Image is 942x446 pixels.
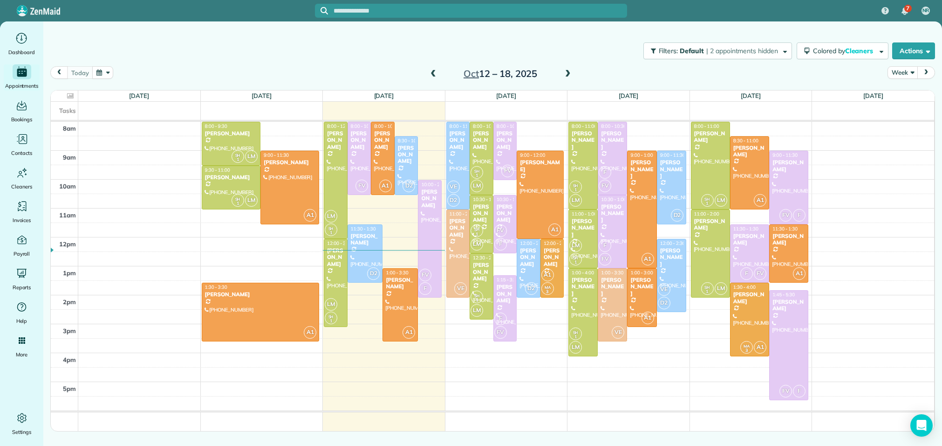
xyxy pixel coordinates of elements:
span: SH [328,226,334,231]
div: [PERSON_NAME] [571,130,595,150]
span: A1 [793,267,805,280]
span: LM [245,150,258,163]
div: [PERSON_NAME] [350,130,369,150]
div: [PERSON_NAME] [449,130,467,150]
button: prev [50,66,68,79]
span: SH [474,227,480,232]
div: [PERSON_NAME] [694,218,727,231]
a: [DATE] [619,92,639,99]
span: 10:30 - 1:00 [601,196,626,202]
small: 1 [570,333,581,341]
div: 7 unread notifications [895,1,915,21]
h2: 12 – 18, 2025 [442,69,559,79]
span: 10:30 - 12:30 [497,196,525,202]
span: VE [454,282,467,295]
small: 1 [570,258,581,267]
span: 9:30 - 11:00 [205,167,230,173]
a: Payroll [4,232,40,258]
span: FV [754,267,766,280]
span: A1 [304,326,316,339]
div: Open Intercom Messenger [910,414,933,437]
span: LM [471,304,483,317]
small: 1 [232,199,244,208]
span: LM [245,194,258,207]
a: Settings [4,411,40,437]
div: [PERSON_NAME] [733,233,766,246]
span: 8:00 - 10:30 [473,123,498,129]
small: 1 [702,287,713,296]
small: 1 [702,199,713,208]
a: [DATE] [374,92,394,99]
span: Help [16,316,27,326]
span: 1:30 - 3:30 [205,284,227,290]
span: 1:00 - 4:00 [572,270,594,276]
small: 1 [471,171,483,180]
span: 10:00 - 2:00 [421,181,446,188]
span: 11:00 - 2:00 [450,211,475,217]
span: LM [715,194,727,207]
span: 11:00 - 1:00 [572,211,597,217]
span: A1 [642,312,654,324]
div: [PERSON_NAME] [385,277,415,290]
span: 8:00 - 11:00 [572,123,597,129]
span: LM [325,298,337,311]
span: Filters: [659,47,678,55]
span: 8:00 - 11:00 [450,123,475,129]
span: SH [704,196,710,202]
a: Filters: Default | 2 appointments hidden [639,42,792,59]
span: 9am [63,153,76,161]
div: [PERSON_NAME] [601,130,624,150]
button: Colored byCleaners [797,42,888,59]
span: 2pm [63,298,76,306]
span: Contacts [11,148,32,158]
span: 12:30 - 2:45 [473,255,498,261]
button: Filters: Default | 2 appointments hidden [643,42,792,59]
div: [PERSON_NAME] [630,159,654,179]
div: [PERSON_NAME] [449,218,467,238]
span: 9:00 - 11:30 [772,152,798,158]
span: Default [680,47,704,55]
div: [PERSON_NAME] [772,233,805,246]
span: 12:00 - 2:30 [660,240,685,246]
div: [PERSON_NAME] [472,203,491,223]
span: FV [779,385,792,397]
a: Dashboard [4,31,40,57]
div: [PERSON_NAME] [263,159,316,166]
span: 8:00 - 10:30 [374,123,399,129]
span: 12:00 - 2:00 [520,240,545,246]
span: A1 [548,223,561,236]
span: D2 [658,297,670,309]
button: today [67,66,93,79]
span: FV [355,180,368,192]
span: LM [471,238,483,251]
span: 1:00 - 3:30 [601,270,623,276]
span: FV [494,326,507,339]
span: More [16,350,27,359]
span: MA [744,343,750,348]
div: [PERSON_NAME] [397,145,416,165]
div: [PERSON_NAME] [205,174,258,181]
span: VE [612,326,624,339]
span: LM [471,180,483,192]
span: 9:00 - 12:00 [520,152,545,158]
button: Week [887,66,918,79]
span: A1 [754,341,766,354]
span: 11am [59,211,76,219]
span: D2 [367,267,380,280]
small: 3 [542,287,553,296]
span: SH [235,153,241,158]
span: Colored by [813,47,876,55]
span: 11:30 - 1:30 [772,226,798,232]
span: Tasks [59,107,76,114]
div: [PERSON_NAME] [543,247,561,267]
span: Cleaners [11,182,32,191]
span: Oct [464,68,479,79]
span: 8:30 - 10:30 [398,138,423,144]
span: A1 [642,253,654,265]
span: Invoices [13,216,31,225]
div: [PERSON_NAME] [472,262,491,282]
span: SH [573,183,579,188]
span: MA [545,285,551,290]
span: 1:30 - 4:00 [733,284,756,290]
span: LM [325,210,337,223]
